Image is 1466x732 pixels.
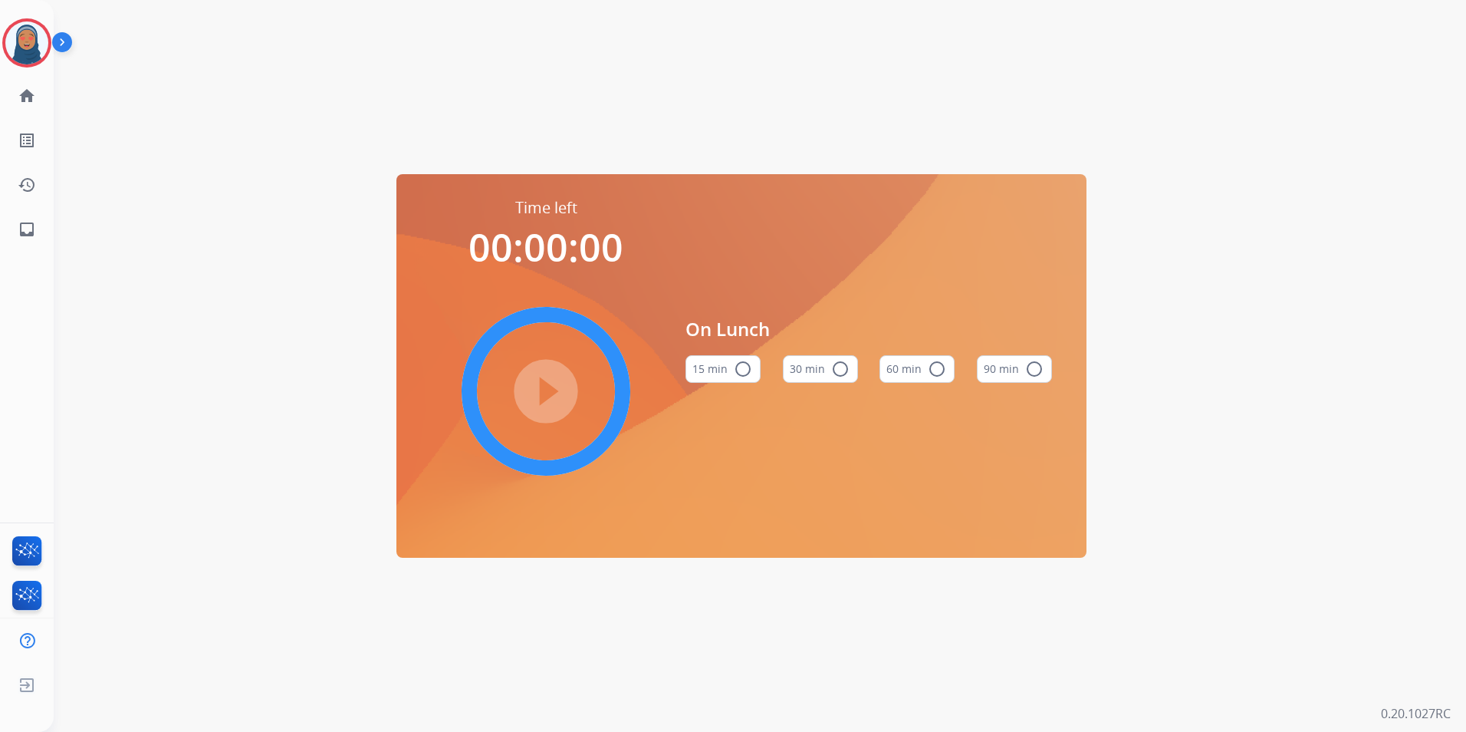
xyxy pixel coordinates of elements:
mat-icon: list_alt [18,131,36,150]
mat-icon: radio_button_unchecked [1025,360,1044,378]
button: 15 min [685,355,761,383]
span: Time left [515,197,577,219]
img: avatar [5,21,48,64]
mat-icon: inbox [18,220,36,239]
button: 90 min [977,355,1052,383]
p: 0.20.1027RC [1381,704,1451,723]
button: 30 min [783,355,858,383]
mat-icon: radio_button_unchecked [831,360,850,378]
mat-icon: history [18,176,36,194]
mat-icon: radio_button_unchecked [734,360,752,378]
mat-icon: radio_button_unchecked [928,360,946,378]
button: 60 min [879,355,955,383]
span: 00:00:00 [468,221,623,273]
span: On Lunch [685,315,1052,343]
mat-icon: home [18,87,36,105]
